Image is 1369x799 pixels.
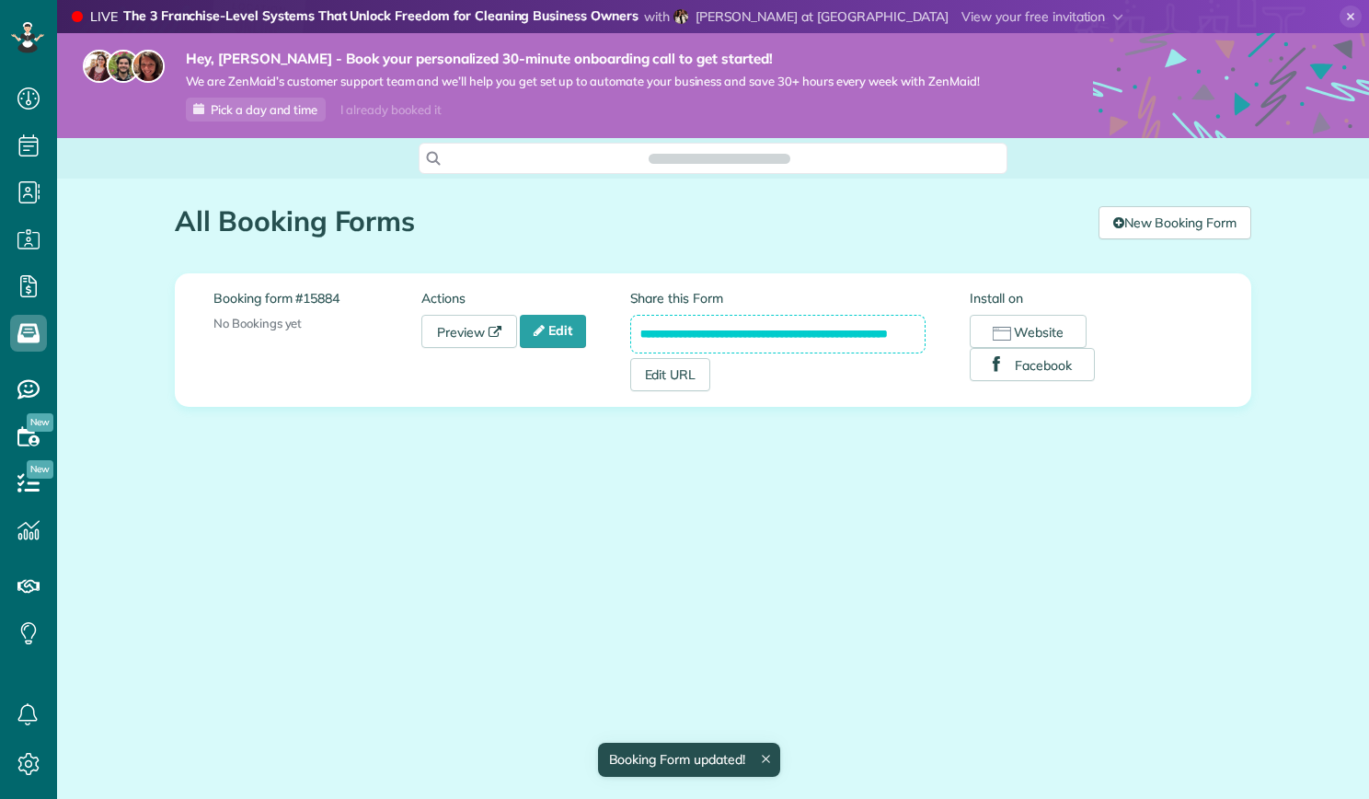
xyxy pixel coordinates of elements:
img: neel-parekh-58446131e78d9a07014e8737c8438793ce97ee3e541d8a36e7e6e3f44122c576.png [673,9,688,24]
img: maria-72a9807cf96188c08ef61303f053569d2e2a8a1cde33d635c8a3ac13582a053d.jpg [83,50,116,83]
span: New [27,413,53,432]
img: jorge-587dff0eeaa6aab1f244e6dc62b8924c3b6ad411094392a53c71c6c4a576187d.jpg [107,50,140,83]
span: Pick a day and time [211,102,317,117]
a: New Booking Form [1099,206,1251,239]
span: Search ZenMaid… [667,149,771,168]
strong: Hey, [PERSON_NAME] - Book your personalized 30-minute onboarding call to get started! [186,50,980,68]
img: michelle-19f622bdf1676172e81f8f8fba1fb50e276960ebfe0243fe18214015130c80e4.jpg [132,50,165,83]
span: with [644,8,670,25]
label: Share this Form [630,289,926,307]
div: I already booked it [329,98,452,122]
label: Booking form #15884 [213,289,421,307]
a: Preview [421,315,517,348]
label: Actions [421,289,629,307]
strong: The 3 Franchise-Level Systems That Unlock Freedom for Cleaning Business Owners [123,7,638,27]
h1: All Booking Forms [175,206,1085,237]
a: Edit URL [630,358,711,391]
div: Booking Form updated! [597,743,779,777]
span: New [27,460,53,479]
span: [PERSON_NAME] at [GEOGRAPHIC_DATA] [696,8,949,25]
button: Website [970,315,1087,348]
span: We are ZenMaid’s customer support team and we’ll help you get set up to automate your business an... [186,74,980,89]
button: Facebook [970,348,1095,381]
a: Pick a day and time [186,98,326,122]
span: No Bookings yet [213,316,302,330]
label: Install on [970,289,1213,307]
a: Edit [520,315,586,348]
